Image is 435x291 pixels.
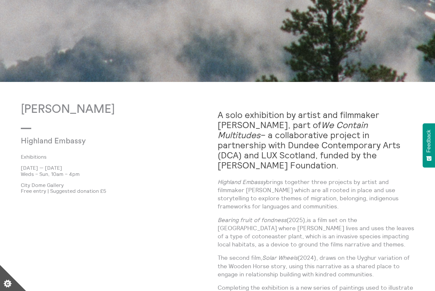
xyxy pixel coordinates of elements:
[21,182,218,188] p: City Dome Gallery
[21,154,207,160] a: Exhibitions
[21,103,218,116] p: [PERSON_NAME]
[423,123,435,167] button: Feedback - Show survey
[218,178,415,211] p: brings together three projects by artist and filmmaker [PERSON_NAME] which are all rooted in plac...
[262,254,298,261] em: Solar Wheels
[218,109,401,171] strong: A solo exhibition by artist and filmmaker [PERSON_NAME], part of – a collaborative project in par...
[218,119,368,140] em: We Contain Multitudes
[21,188,218,194] p: Free entry | Suggested donation £5
[426,130,432,152] span: Feedback
[218,178,266,186] em: Highland Embassy
[218,216,287,224] em: Bearing fruit of fondness
[218,254,415,278] p: The second film, (2024), draws on the Uyghur variation of the Wooden Horse story, using this narr...
[218,216,415,249] p: (2025) is a film set on the [GEOGRAPHIC_DATA] where [PERSON_NAME] lives and uses the leaves of a ...
[21,165,218,171] p: [DATE] — [DATE]
[21,171,218,177] p: Weds – Sun, 10am – 4pm
[305,216,307,224] em: ,
[21,137,152,146] p: Highland Embassy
